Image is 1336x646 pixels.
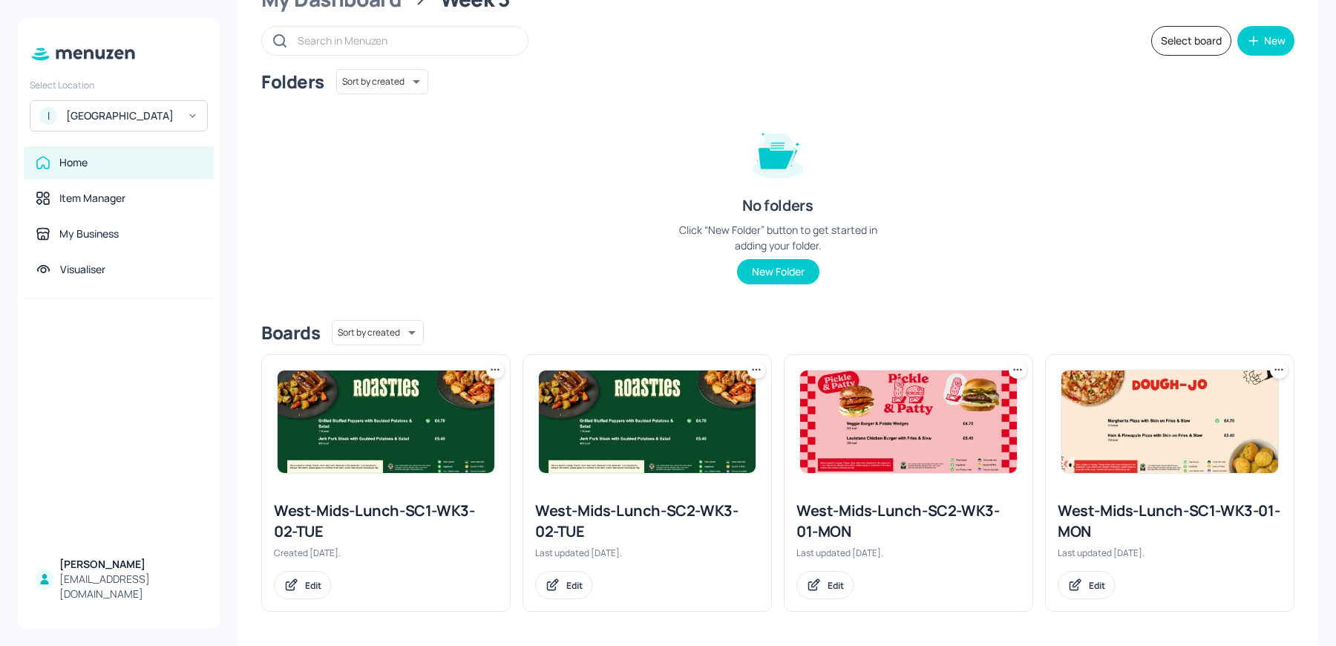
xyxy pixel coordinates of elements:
div: Last updated [DATE]. [796,547,1021,559]
div: My Business [59,226,119,241]
div: New [1264,36,1286,46]
img: 2025-09-18-1758197754598idefmfav3fa.jpeg [278,371,494,473]
div: West-Mids-Lunch-SC2-WK3-01-MON [796,500,1021,542]
div: No folders [742,195,813,216]
img: 2025-09-18-17581964037504lpwgsxlmuq.jpeg [1061,371,1278,473]
button: New [1237,26,1294,56]
div: Boards [261,321,320,345]
div: Select Location [30,79,208,91]
div: West-Mids-Lunch-SC1-WK3-01-MON [1058,500,1282,542]
img: 2025-09-18-1758196750922zjcc6jleihe.jpeg [800,371,1017,473]
div: Item Manager [59,191,125,206]
img: 2025-09-18-1758197754598idefmfav3fa.jpeg [539,371,756,473]
div: Edit [1089,579,1105,592]
div: West-Mids-Lunch-SC1-WK3-02-TUE [274,500,498,542]
div: Sort by created [336,67,428,97]
div: Edit [566,579,583,592]
div: Created [DATE]. [274,547,498,559]
img: folder-empty [741,115,815,189]
div: I [39,107,57,125]
input: Search in Menuzen [298,30,513,51]
div: Folders [261,70,324,94]
div: Visualiser [60,262,105,277]
div: Last updated [DATE]. [535,547,759,559]
div: [GEOGRAPHIC_DATA] [66,108,178,123]
div: Edit [828,579,844,592]
button: New Folder [737,259,819,284]
div: [EMAIL_ADDRESS][DOMAIN_NAME] [59,572,202,601]
div: Home [59,155,88,170]
div: West-Mids-Lunch-SC2-WK3-02-TUE [535,500,759,542]
button: Select board [1151,26,1231,56]
div: Click “New Folder” button to get started in adding your folder. [667,222,889,253]
div: Last updated [DATE]. [1058,547,1282,559]
div: [PERSON_NAME] [59,557,202,572]
div: Edit [305,579,321,592]
div: Sort by created [332,318,424,348]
